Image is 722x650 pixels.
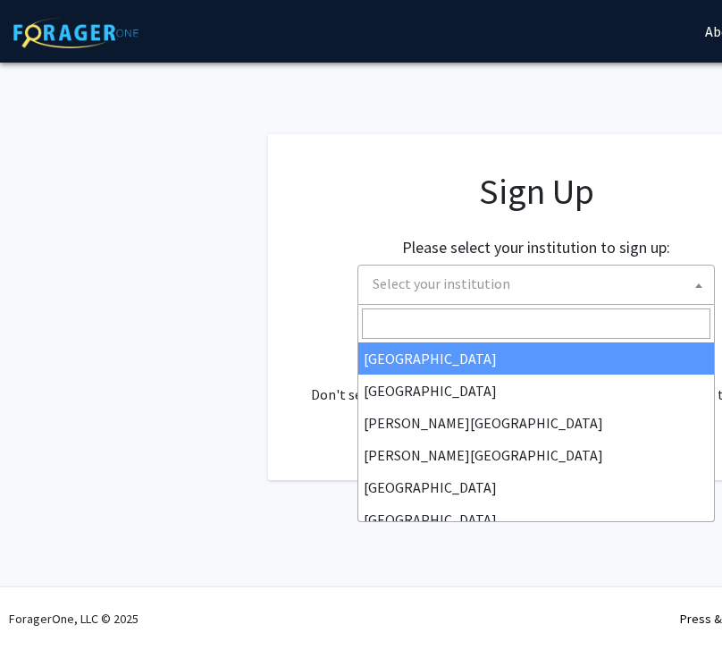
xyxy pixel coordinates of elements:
li: [PERSON_NAME][GEOGRAPHIC_DATA] [358,439,714,471]
span: Select your institution [357,265,715,305]
li: [GEOGRAPHIC_DATA] [358,471,714,503]
li: [GEOGRAPHIC_DATA] [358,342,714,375]
li: [GEOGRAPHIC_DATA] [358,503,714,536]
span: Select your institution [373,274,510,292]
div: ForagerOne, LLC © 2025 [9,587,139,650]
li: [GEOGRAPHIC_DATA] [358,375,714,407]
h2: Please select your institution to sign up: [402,238,670,257]
input: Search [362,308,710,339]
span: Select your institution [365,266,714,302]
img: ForagerOne Logo [13,17,139,48]
li: [PERSON_NAME][GEOGRAPHIC_DATA] [358,407,714,439]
